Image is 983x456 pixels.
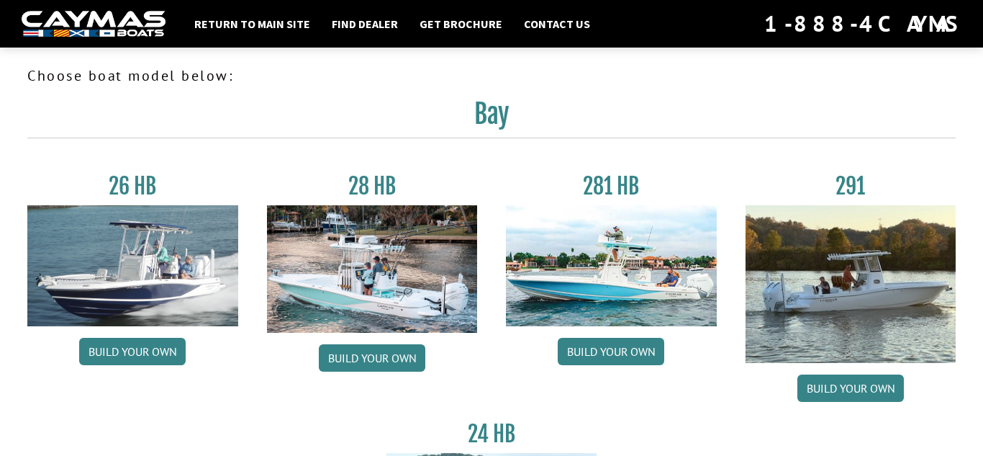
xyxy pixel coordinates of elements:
[746,173,956,200] h3: 291
[22,11,166,37] img: white-logo-c9c8dbefe5ff5ceceb0f0178aa75bf4bb51f6bca0971e226c86eb53dfe498488.png
[386,421,597,447] h3: 24 HB
[27,65,956,86] p: Choose boat model below:
[27,173,238,200] h3: 26 HB
[325,14,405,33] a: Find Dealer
[797,375,904,402] a: Build your own
[79,338,186,365] a: Build your own
[746,205,956,363] img: 291_Thumbnail.jpg
[267,205,478,333] img: 28_hb_thumbnail_for_caymas_connect.jpg
[506,205,717,326] img: 28-hb-twin.jpg
[412,14,509,33] a: Get Brochure
[27,98,956,138] h2: Bay
[27,205,238,326] img: 26_new_photo_resized.jpg
[764,8,961,40] div: 1-888-4CAYMAS
[187,14,317,33] a: Return to main site
[558,338,664,365] a: Build your own
[517,14,597,33] a: Contact Us
[319,344,425,372] a: Build your own
[267,173,478,200] h3: 28 HB
[506,173,717,200] h3: 281 HB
